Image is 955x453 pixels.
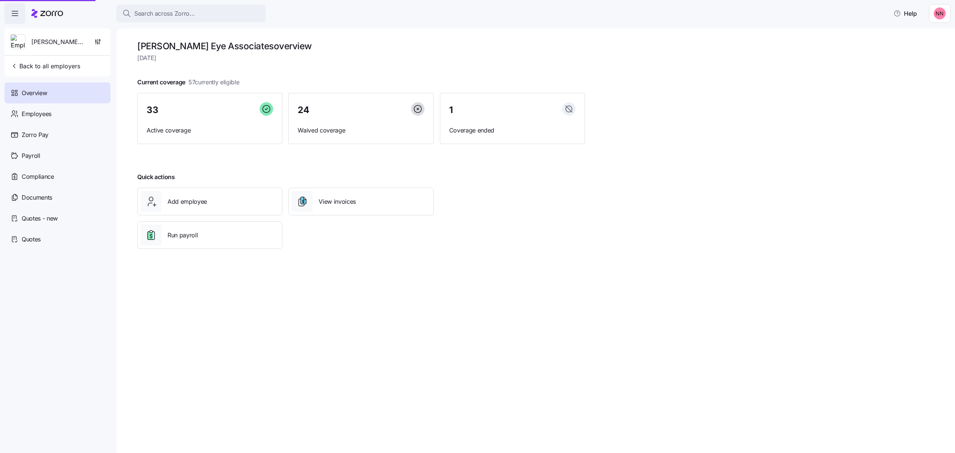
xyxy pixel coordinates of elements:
a: Zorro Pay [4,124,110,145]
span: Quotes - new [22,214,58,223]
span: Coverage ended [449,126,576,135]
span: 24 [298,106,309,115]
span: 57 currently eligible [188,78,239,87]
span: Overview [22,88,47,98]
span: Add employee [167,197,207,206]
span: Waived coverage [298,126,424,135]
button: Help [887,6,923,21]
button: Back to all employers [7,59,83,74]
span: Run payroll [167,231,198,240]
span: Help [893,9,917,18]
button: Search across Zorro... [116,4,266,22]
span: View invoices [319,197,356,206]
a: Compliance [4,166,110,187]
span: Search across Zorro... [134,9,195,18]
h1: [PERSON_NAME] Eye Associates overview [137,40,585,52]
span: [PERSON_NAME] Eye Associates [31,37,85,47]
a: Employees [4,103,110,124]
span: Employees [22,109,51,119]
a: Documents [4,187,110,208]
span: Current coverage [137,78,239,87]
a: Overview [4,82,110,103]
img: 37cb906d10cb440dd1cb011682786431 [934,7,946,19]
span: Back to all employers [10,62,80,71]
span: Quick actions [137,172,175,182]
span: Active coverage [147,126,273,135]
span: [DATE] [137,53,585,63]
img: Employer logo [11,35,25,50]
a: Payroll [4,145,110,166]
a: Quotes [4,229,110,250]
span: Payroll [22,151,40,160]
span: Compliance [22,172,54,181]
a: Quotes - new [4,208,110,229]
span: Zorro Pay [22,130,48,140]
span: 1 [449,106,453,115]
span: Documents [22,193,52,202]
span: Quotes [22,235,41,244]
span: 33 [147,106,158,115]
